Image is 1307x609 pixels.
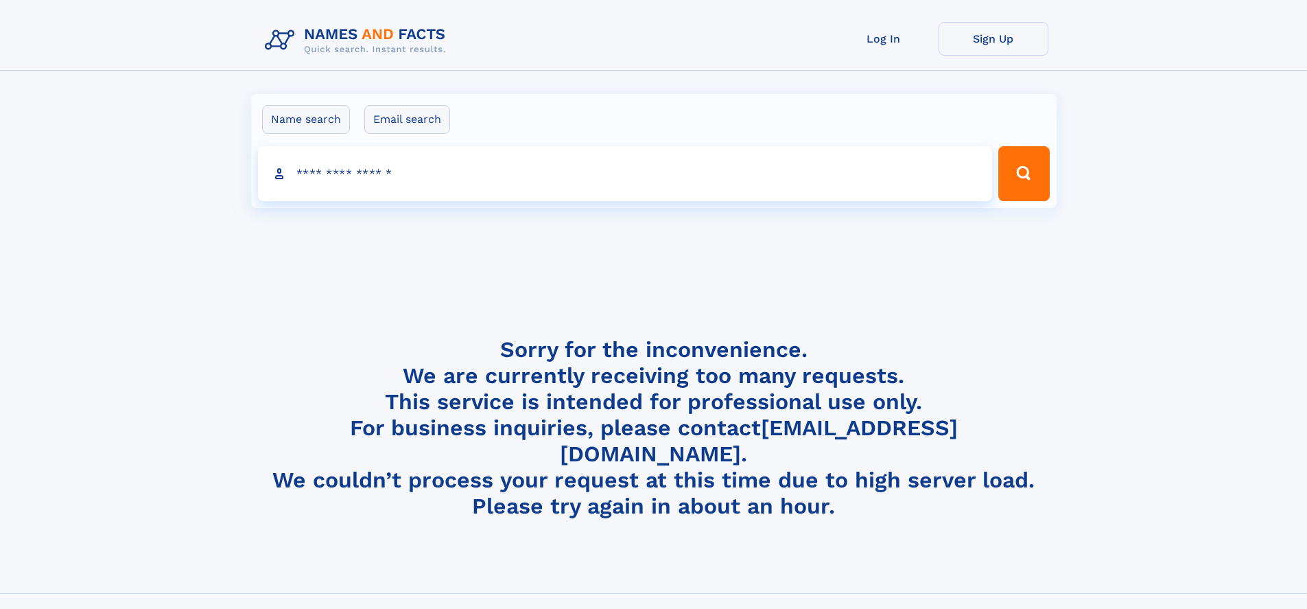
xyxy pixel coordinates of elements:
[259,22,457,59] img: Logo Names and Facts
[364,105,450,134] label: Email search
[259,336,1048,520] h4: Sorry for the inconvenience. We are currently receiving too many requests. This service is intend...
[829,22,939,56] a: Log In
[998,146,1049,201] button: Search Button
[262,105,350,134] label: Name search
[560,415,958,467] a: [EMAIL_ADDRESS][DOMAIN_NAME]
[258,146,993,201] input: search input
[939,22,1048,56] a: Sign Up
